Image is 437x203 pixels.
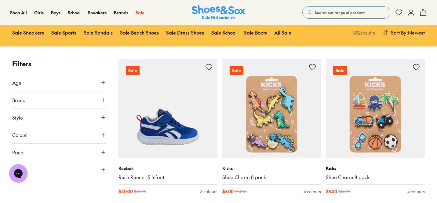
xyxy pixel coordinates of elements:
span: $ 14.95 [235,188,247,195]
span: $ 40.00 [118,188,133,195]
p: Kicks [326,165,425,172]
a: Shoe Charm 8 pack [326,174,425,181]
div: 4 colours [304,188,321,195]
a: Sale [118,59,217,158]
p: Filters [12,59,106,69]
button: Style [12,109,106,126]
a: Brands [114,9,128,16]
a: Sale Sandals [84,26,113,39]
button: Size [12,161,106,178]
div: 4 colours [407,188,425,195]
span: Sort By [391,29,406,36]
span: : Newest [406,29,425,36]
button: Search our range of products [302,6,390,19]
a: Sale Sneakers [12,26,44,39]
a: Shoes & Sox [192,5,246,20]
p: Reebok [118,165,217,172]
a: Sale School [211,26,237,39]
a: Sale [136,9,144,16]
button: Brand [12,91,106,109]
img: SNS_Logo_Responsive.svg [192,5,246,20]
a: Boys [51,9,60,16]
a: All Sale [274,26,291,39]
a: School [68,9,81,16]
button: Price [12,144,106,161]
span: Colour [12,131,27,138]
a: Rush Runner 5 Infant [118,174,217,181]
p: Sale [229,66,243,75]
p: Kicks [222,165,321,172]
a: Shop All [10,9,27,16]
a: Sale Beach Shoes [120,26,159,39]
span: Search our range of products [315,10,365,15]
span: $ 5.00 [326,188,337,195]
div: 3 colours [200,188,217,195]
a: Shoe Charm 8 pack [222,174,321,181]
a: Sale [222,59,321,158]
span: $ 49.95 [134,188,146,195]
span: $ 14.95 [338,188,350,195]
span: Brand [12,96,26,104]
a: Sale Dress Shoes [166,26,204,39]
a: Sale Sports [51,26,76,39]
button: Sort By:Newest [382,26,425,39]
a: Sale Boots [244,26,267,39]
p: Sale [333,66,347,75]
iframe: Gorgias live chat messenger [6,162,31,185]
p: 332 results [351,29,375,36]
a: Sneakers [88,9,107,16]
button: Colour [12,126,106,143]
span: $ 5.00 [222,188,234,195]
a: Girls [34,9,44,16]
span: Style [12,114,23,121]
span: Age [12,79,21,86]
p: Sale [126,66,140,75]
a: Sale [326,59,425,158]
span: Price [12,149,23,156]
button: Age [12,74,106,91]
